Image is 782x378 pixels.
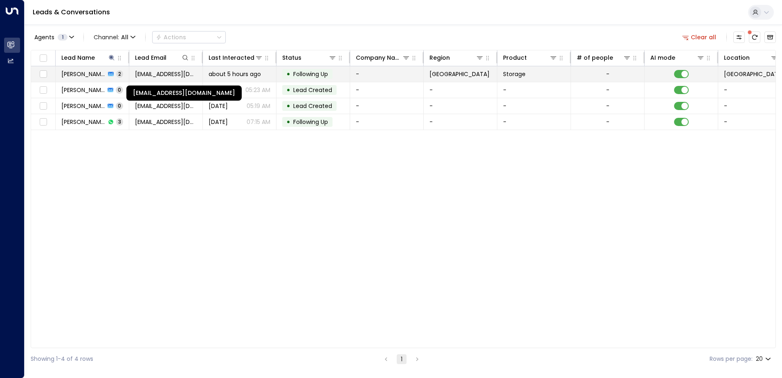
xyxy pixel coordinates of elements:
div: - [606,86,609,94]
span: 2 [116,70,123,77]
span: 0 [116,86,123,93]
span: Alex Why [61,86,105,94]
div: Last Interacted [209,53,254,63]
span: There are new threads available. Refresh the grid to view the latest updates. [749,32,760,43]
div: Button group with a nested menu [152,31,226,43]
button: Actions [152,31,226,43]
span: Following Up [293,118,328,126]
span: Toggle select row [38,101,48,111]
div: # of people [577,53,613,63]
span: Lead Created [293,86,332,94]
span: alexwhy17@gmail.com [135,118,197,126]
span: London [429,70,490,78]
div: Showing 1-4 of 4 rows [31,355,93,363]
button: page 1 [397,354,407,364]
div: AI mode [650,53,675,63]
td: - [497,114,571,130]
div: AI mode [650,53,705,63]
span: All [121,34,128,40]
span: Alex Why [61,70,106,78]
td: - [424,98,497,114]
div: - [606,70,609,78]
span: Alex Why [61,102,105,110]
button: Clear all [679,32,720,43]
div: Location [724,53,750,63]
span: Toggle select row [38,69,48,79]
button: Channel:All [90,32,139,43]
button: Archived Leads [764,32,776,43]
span: about 5 hours ago [209,70,261,78]
span: Following Up [293,70,328,78]
div: Product [503,53,557,63]
span: Agents [34,34,54,40]
div: Status [282,53,301,63]
button: Agents1 [31,32,77,43]
td: - [424,82,497,98]
span: 3 [116,118,123,125]
span: Jul 12, 2025 [209,118,228,126]
div: Status [282,53,337,63]
div: [EMAIL_ADDRESS][DOMAIN_NAME] [126,85,242,101]
span: Channel: [90,32,139,43]
div: Last Interacted [209,53,263,63]
td: - [350,98,424,114]
div: Lead Name [61,53,95,63]
div: # of people [577,53,631,63]
p: 05:23 AM [245,86,270,94]
div: • [286,115,290,129]
td: - [350,66,424,82]
label: Rows per page: [710,355,753,363]
span: Yesterday [209,102,228,110]
span: Alex Why [61,118,106,126]
div: Actions [156,34,186,41]
div: 20 [756,353,773,365]
p: 05:19 AM [247,102,270,110]
div: - [606,118,609,126]
span: 0 [116,102,123,109]
span: alexwhy17@gmail.com [135,70,197,78]
div: Region [429,53,484,63]
div: Lead Email [135,53,166,63]
span: Storage [503,70,526,78]
span: Toggle select row [38,117,48,127]
span: 1 [58,34,67,40]
span: alexwhy17@gmail.com [135,102,197,110]
td: - [350,114,424,130]
span: Toggle select all [38,53,48,63]
div: • [286,67,290,81]
div: • [286,99,290,113]
span: Toggle select row [38,85,48,95]
td: - [424,114,497,130]
p: 07:15 AM [247,118,270,126]
td: - [497,98,571,114]
div: • [286,83,290,97]
div: Company Name [356,53,402,63]
button: Customize [733,32,745,43]
a: Leads & Conversations [33,7,110,17]
div: Region [429,53,450,63]
td: - [497,82,571,98]
div: Lead Email [135,53,189,63]
div: Lead Name [61,53,116,63]
div: Product [503,53,527,63]
span: Lead Created [293,102,332,110]
div: - [606,102,609,110]
div: Location [724,53,778,63]
nav: pagination navigation [381,354,422,364]
div: Company Name [356,53,410,63]
td: - [350,82,424,98]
